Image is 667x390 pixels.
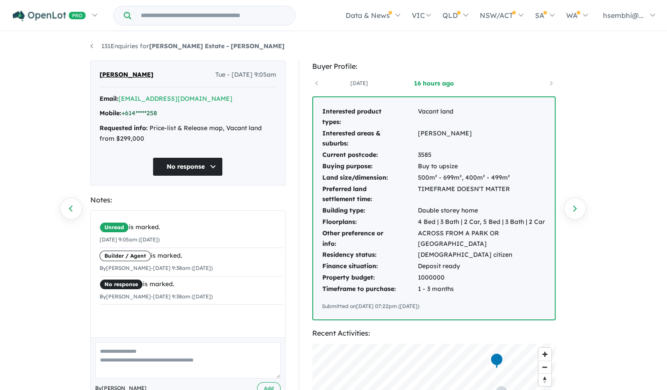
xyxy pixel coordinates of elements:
[481,357,494,373] div: Map marker
[417,284,546,295] td: 1 - 3 months
[322,106,417,128] td: Interested product types:
[417,149,546,161] td: 3585
[322,261,417,272] td: Finance situation:
[100,251,283,261] div: is marked.
[322,302,546,311] div: Submitted on [DATE] 07:22pm ([DATE])
[417,184,546,206] td: TIMEFRAME DOESN'T MATTER
[133,6,293,25] input: Try estate name, suburb, builder or developer
[100,222,129,233] span: Unread
[100,251,151,261] span: Builder / Agent
[322,272,417,284] td: Property budget:
[215,70,276,80] span: Tue - [DATE] 9:05am
[490,352,503,369] div: Map marker
[100,123,276,144] div: Price-list & Release map, Vacant land from $299,000
[417,272,546,284] td: 1000000
[100,222,283,233] div: is marked.
[100,279,143,290] span: No response
[100,109,121,117] strong: Mobile:
[322,161,417,172] td: Buying purpose:
[322,184,417,206] td: Preferred land settlement time:
[322,172,417,184] td: Land size/dimension:
[153,157,223,176] button: No response
[417,249,546,261] td: [DEMOGRAPHIC_DATA] citizen
[539,361,551,373] span: Zoom out
[417,216,546,228] td: 4 Bed | 3 Bath | 2 Car, 5 Bed | 3 Bath | 2 Car
[90,42,285,50] a: 131Enquiries for[PERSON_NAME] Estate - [PERSON_NAME]
[322,79,396,88] a: [DATE]
[149,42,285,50] strong: [PERSON_NAME] Estate - [PERSON_NAME]
[90,194,285,206] div: Notes:
[539,361,551,373] button: Zoom out
[396,79,471,88] a: 16 hours ago
[417,261,546,272] td: Deposit ready
[100,95,118,103] strong: Email:
[417,128,546,150] td: [PERSON_NAME]
[118,95,232,103] a: [EMAIL_ADDRESS][DOMAIN_NAME]
[322,249,417,261] td: Residency status:
[100,70,153,80] span: [PERSON_NAME]
[417,172,546,184] td: 500m² - 699m², 400m² - 499m²
[312,60,556,72] div: Buyer Profile:
[417,106,546,128] td: Vacant land
[417,205,546,216] td: Double storey home
[322,216,417,228] td: Floorplans:
[90,41,577,52] nav: breadcrumb
[100,265,213,271] small: By [PERSON_NAME] - [DATE] 9:38am ([DATE])
[539,348,551,361] button: Zoom in
[539,373,551,386] button: Reset bearing to north
[312,327,556,339] div: Recent Activities:
[100,279,283,290] div: is marked.
[417,161,546,172] td: Buy to upsize
[322,228,417,250] td: Other preference or info:
[322,149,417,161] td: Current postcode:
[13,11,86,21] img: Openlot PRO Logo White
[322,205,417,216] td: Building type:
[603,11,644,20] span: hsembhi@...
[100,124,148,132] strong: Requested info:
[322,284,417,295] td: Timeframe to purchase:
[322,128,417,150] td: Interested areas & suburbs:
[100,236,160,243] small: [DATE] 9:05am ([DATE])
[417,228,546,250] td: ACROSS FROM A PARK OR [GEOGRAPHIC_DATA]
[100,293,213,300] small: By [PERSON_NAME] - [DATE] 9:38am ([DATE])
